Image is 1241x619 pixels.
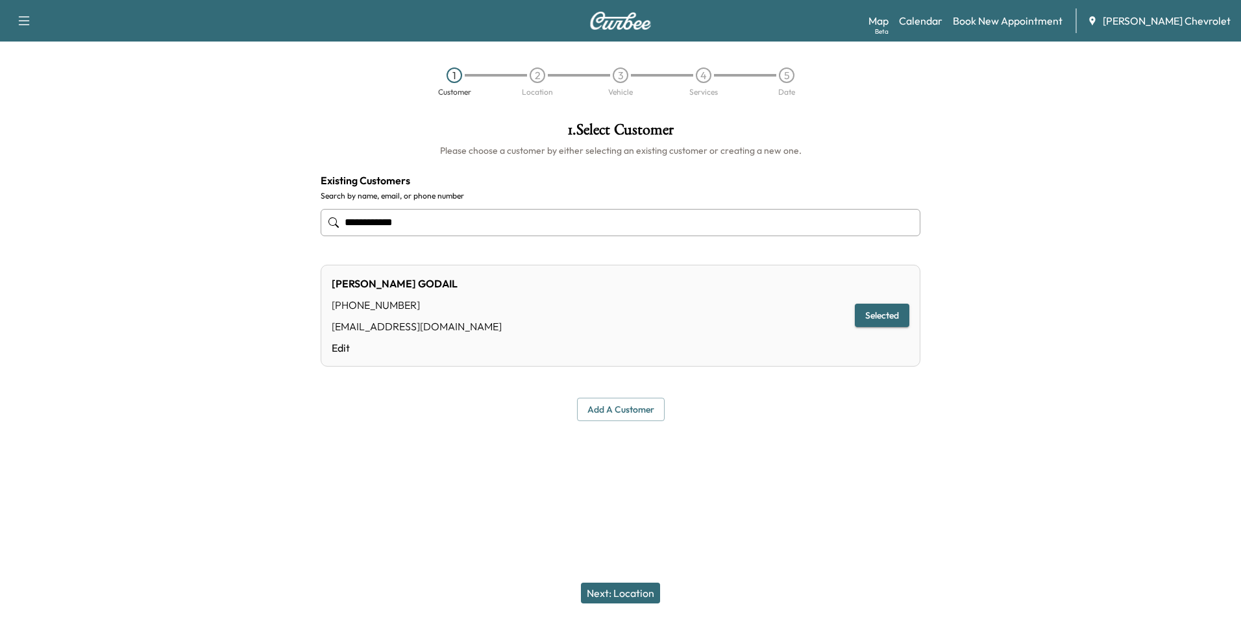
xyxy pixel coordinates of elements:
[332,319,502,334] div: [EMAIL_ADDRESS][DOMAIN_NAME]
[689,88,718,96] div: Services
[613,67,628,83] div: 3
[577,398,665,422] button: Add a customer
[696,67,711,83] div: 4
[332,340,502,356] a: Edit
[875,27,889,36] div: Beta
[332,297,502,313] div: [PHONE_NUMBER]
[953,13,1063,29] a: Book New Appointment
[522,88,553,96] div: Location
[868,13,889,29] a: MapBeta
[321,191,920,201] label: Search by name, email, or phone number
[438,88,471,96] div: Customer
[899,13,942,29] a: Calendar
[447,67,462,83] div: 1
[589,12,652,30] img: Curbee Logo
[332,276,502,291] div: [PERSON_NAME] GODAIL
[778,88,795,96] div: Date
[855,304,909,328] button: Selected
[608,88,633,96] div: Vehicle
[779,67,794,83] div: 5
[321,173,920,188] h4: Existing Customers
[581,583,660,603] button: Next: Location
[1103,13,1231,29] span: [PERSON_NAME] Chevrolet
[530,67,545,83] div: 2
[321,144,920,157] h6: Please choose a customer by either selecting an existing customer or creating a new one.
[321,122,920,144] h1: 1 . Select Customer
